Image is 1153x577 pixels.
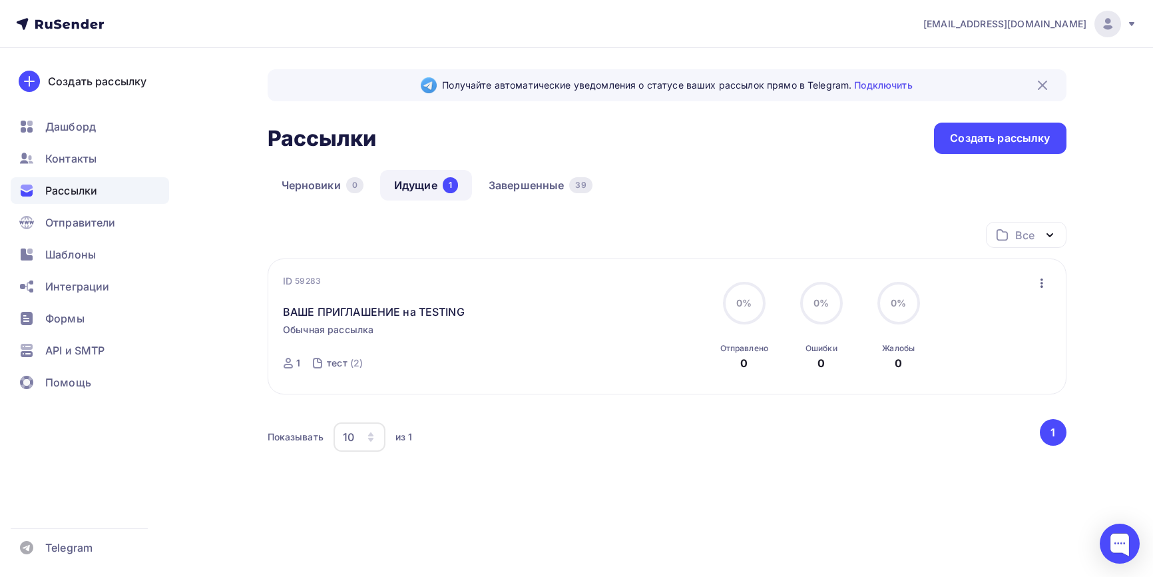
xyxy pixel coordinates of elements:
[45,183,97,199] span: Рассылки
[346,177,363,193] div: 0
[442,79,912,92] span: Получайте автоматические уведомления о статусе ваших рассылок прямо в Telegram.
[891,297,906,308] span: 0%
[11,305,169,332] a: Формы
[923,11,1137,37] a: [EMAIL_ADDRESS][DOMAIN_NAME]
[1037,419,1066,446] ul: Pagination
[11,209,169,236] a: Отправители
[268,170,377,201] a: Черновики0
[48,73,146,89] div: Создать рассылку
[475,170,606,201] a: Завершенные39
[45,310,85,326] span: Формы
[350,356,363,370] div: (2)
[854,79,912,91] a: Подключить
[986,222,1066,248] button: Все
[895,355,902,371] div: 0
[45,279,109,294] span: Интеграции
[283,275,292,288] span: ID
[720,343,768,354] div: Отправлено
[569,177,592,193] div: 39
[327,356,347,370] div: тест
[283,323,373,336] span: Обычная рассылка
[45,247,96,263] span: Шаблоны
[283,304,465,320] a: ВАШЕ ПРИГЛАШЕНИЕ на TESTING
[11,241,169,268] a: Шаблоны
[11,177,169,204] a: Рассылки
[1015,227,1034,243] div: Все
[296,356,300,370] div: 1
[11,145,169,172] a: Контакты
[45,119,96,135] span: Дашборд
[333,422,386,452] button: 10
[736,297,752,308] span: 0%
[395,430,413,444] div: из 1
[740,355,748,371] div: 0
[443,177,458,193] div: 1
[1040,419,1066,446] button: Go to page 1
[45,151,97,167] span: Контакты
[45,342,105,358] span: API и SMTP
[45,374,91,390] span: Помощь
[295,275,321,288] span: 59283
[950,131,1050,146] div: Создать рассылку
[817,355,825,371] div: 0
[11,113,169,140] a: Дашборд
[268,430,324,444] div: Показывать
[380,170,472,201] a: Идущие1
[343,429,354,445] div: 10
[806,343,837,354] div: Ошибки
[421,77,437,93] img: Telegram
[923,17,1086,31] span: [EMAIL_ADDRESS][DOMAIN_NAME]
[882,343,915,354] div: Жалобы
[326,352,364,374] a: тест (2)
[45,540,93,556] span: Telegram
[813,297,829,308] span: 0%
[268,125,377,152] h2: Рассылки
[45,215,116,231] span: Отправители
